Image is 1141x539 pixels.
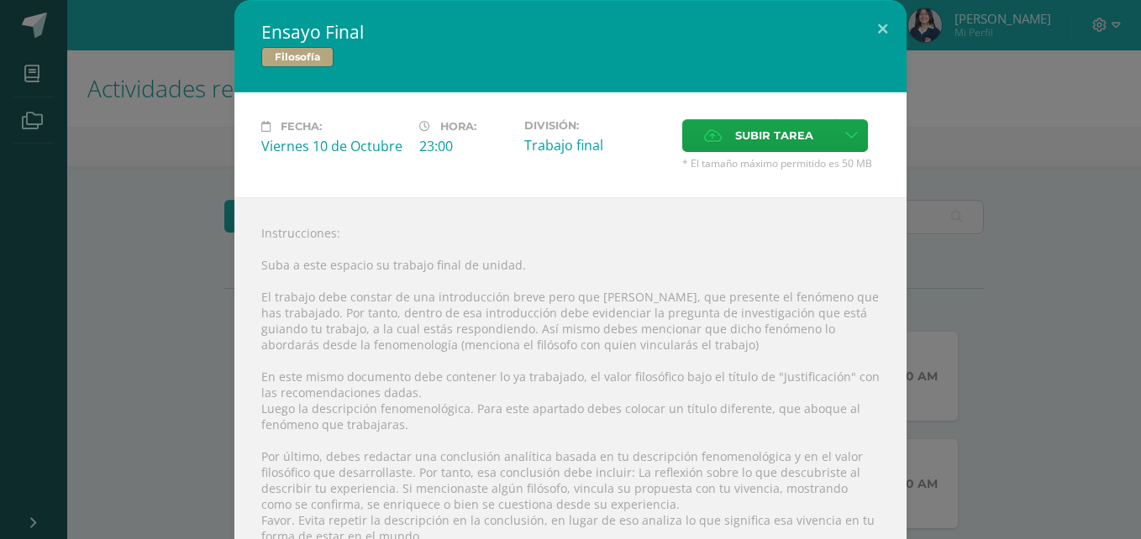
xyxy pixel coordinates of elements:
label: División: [524,119,669,132]
div: Trabajo final [524,136,669,154]
div: 23:00 [419,137,511,155]
span: Fecha: [281,120,322,133]
span: Filosofía [261,47,334,67]
span: Subir tarea [735,120,813,151]
span: Hora: [440,120,476,133]
div: Viernes 10 de Octubre [261,137,406,155]
h2: Ensayo Final [261,20,880,44]
span: * El tamaño máximo permitido es 50 MB [682,156,880,170]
